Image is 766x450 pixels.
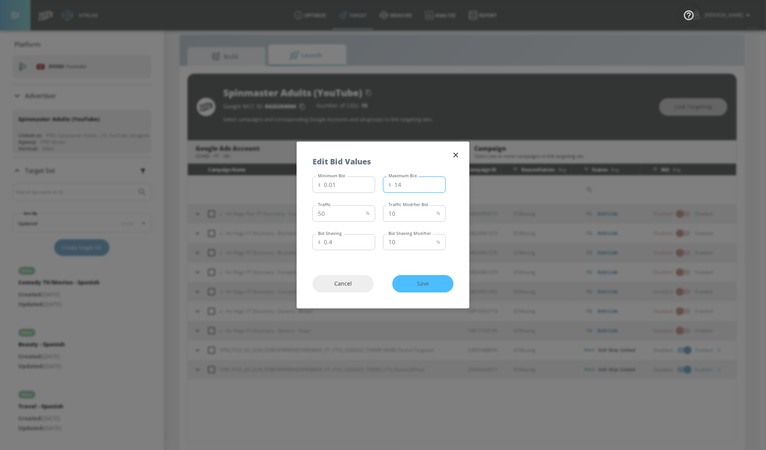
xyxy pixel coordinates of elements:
[388,202,428,207] label: Traffic Modifier Bid
[328,279,358,289] span: Cancel
[678,4,700,26] button: Open Resource Center
[366,209,370,217] p: %
[436,238,440,246] p: %
[388,173,417,178] label: Maximum Bid
[318,173,345,178] label: Minimum Bid
[436,209,440,217] p: %
[312,157,371,166] h5: Edit Bid Values
[318,238,321,246] p: $
[388,181,391,189] p: $
[312,275,374,293] button: Cancel
[318,202,331,207] label: Traffic
[318,231,342,236] label: Bid Shaving
[318,181,321,189] p: $
[388,231,431,236] label: Bid Shaving Modifier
